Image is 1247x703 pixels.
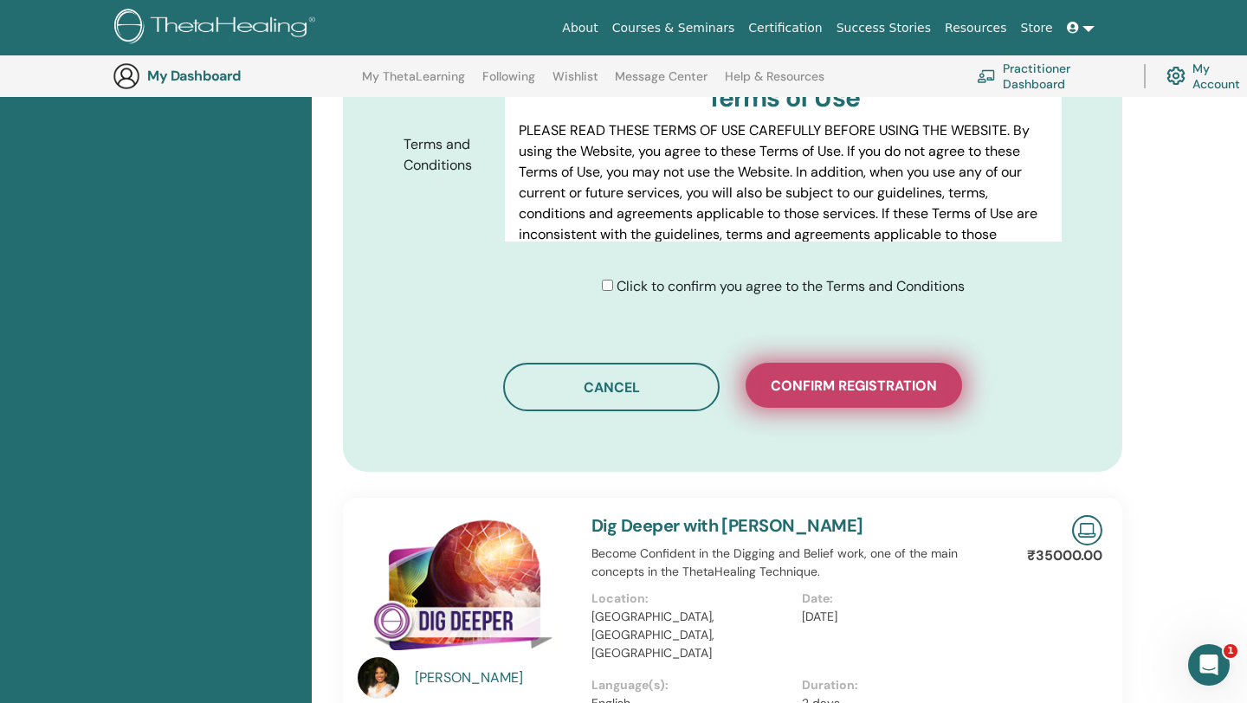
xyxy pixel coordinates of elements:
[1014,12,1060,44] a: Store
[584,378,640,397] span: Cancel
[519,82,1048,113] h3: Terms of Use
[591,608,791,662] p: [GEOGRAPHIC_DATA], [GEOGRAPHIC_DATA], [GEOGRAPHIC_DATA]
[591,590,791,608] p: Location:
[1224,644,1237,658] span: 1
[977,57,1123,95] a: Practitioner Dashboard
[113,62,140,90] img: generic-user-icon.jpg
[830,12,938,44] a: Success Stories
[114,9,321,48] img: logo.png
[591,514,863,537] a: Dig Deeper with [PERSON_NAME]
[591,545,1012,581] p: Become Confident in the Digging and Belief work, one of the main concepts in the ThetaHealing Tec...
[358,657,399,699] img: default.jpg
[519,120,1048,266] p: PLEASE READ THESE TERMS OF USE CAREFULLY BEFORE USING THE WEBSITE. By using the Website, you agre...
[802,590,1002,608] p: Date:
[617,277,965,295] span: Click to confirm you agree to the Terms and Conditions
[1166,62,1186,89] img: cog.svg
[746,363,962,408] button: Confirm registration
[503,363,720,411] button: Cancel
[605,12,742,44] a: Courses & Seminars
[1027,545,1102,566] p: ₹35000.00
[938,12,1014,44] a: Resources
[615,69,707,97] a: Message Center
[802,676,1002,694] p: Duration:
[1188,644,1230,686] iframe: Intercom live chat
[802,608,1002,626] p: [DATE]
[482,69,535,97] a: Following
[147,68,320,84] h3: My Dashboard
[552,69,598,97] a: Wishlist
[358,515,571,663] img: Dig Deeper
[741,12,829,44] a: Certification
[977,69,996,83] img: chalkboard-teacher.svg
[725,69,824,97] a: Help & Resources
[591,676,791,694] p: Language(s):
[1072,515,1102,545] img: Live Online Seminar
[555,12,604,44] a: About
[771,377,937,395] span: Confirm registration
[362,69,465,97] a: My ThetaLearning
[391,128,505,182] label: Terms and Conditions
[415,668,575,688] a: [PERSON_NAME]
